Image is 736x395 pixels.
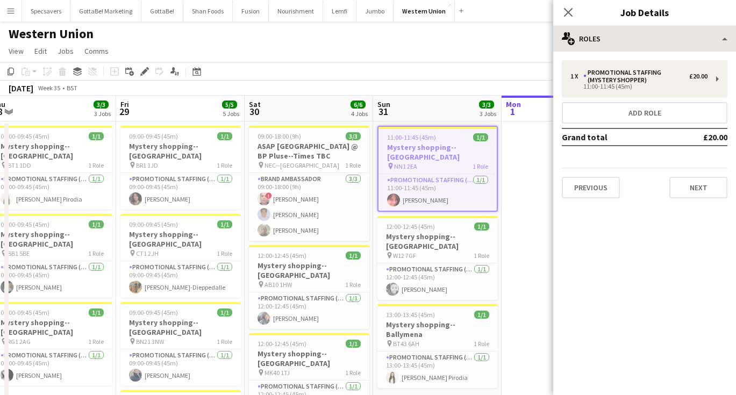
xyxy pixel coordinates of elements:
app-job-card: 13:00-13:45 (45m)1/1Mystery shopping--Ballymena BT43 6AH1 RolePromotional Staffing (Mystery Shopp... [377,304,498,388]
span: 3/3 [479,100,494,109]
div: 5 Jobs [223,110,239,118]
span: 3/3 [346,132,361,140]
span: 1/1 [89,308,104,317]
div: 1 x [570,73,583,80]
span: 12:00-12:45 (45m) [386,222,435,231]
div: 09:00-09:45 (45m)1/1Mystery shopping--[GEOGRAPHIC_DATA] CT1 2JH1 RolePromotional Staffing (Myster... [120,214,241,298]
app-job-card: 12:00-12:45 (45m)1/1Mystery shopping--[GEOGRAPHIC_DATA] W12 7GF1 RolePromotional Staffing (Myster... [377,216,498,300]
span: 09:00-09:45 (45m) [129,308,178,317]
div: 4 Jobs [351,110,368,118]
span: 6/6 [351,100,366,109]
button: Nourishment [269,1,323,21]
h3: Job Details [553,5,736,19]
app-card-role: Promotional Staffing (Mystery Shopper)1/109:00-09:45 (45m)[PERSON_NAME]-Dieppedalle [120,261,241,298]
h3: ASAP [GEOGRAPHIC_DATA] @ BP Pluse--Times TBC [249,141,369,161]
span: BR1 1JD [136,161,158,169]
span: 5/5 [222,100,237,109]
span: 09:00-09:45 (45m) [129,220,178,228]
span: 09:00-09:45 (45m) [1,132,49,140]
app-job-card: 09:00-09:45 (45m)1/1Mystery shopping--[GEOGRAPHIC_DATA] BR1 1JD1 RolePromotional Staffing (Myster... [120,126,241,210]
button: Jumbo [356,1,394,21]
span: 1/1 [473,133,488,141]
div: BST [67,84,77,92]
span: 1 Role [345,369,361,377]
span: 1 Role [217,249,232,257]
app-card-role: Promotional Staffing (Mystery Shopper)1/112:00-12:45 (45m)[PERSON_NAME] [249,292,369,329]
span: 1 Role [88,337,104,346]
div: £20.00 [689,73,708,80]
app-card-role: Promotional Staffing (Mystery Shopper)1/111:00-11:45 (45m)[PERSON_NAME] [378,174,497,211]
span: 30 [247,105,261,118]
span: 09:00-09:45 (45m) [129,132,178,140]
span: 1 Role [473,162,488,170]
app-job-card: 11:00-11:45 (45m)1/1Mystery shopping--[GEOGRAPHIC_DATA] NN1 2EA1 RolePromotional Staffing (Myster... [377,126,498,212]
button: Western Union [394,1,455,21]
span: 12:00-12:45 (45m) [258,252,306,260]
h3: Mystery shopping--Ballymena [377,320,498,339]
span: 31 [376,105,390,118]
span: Sun [377,99,390,109]
span: 1 Role [345,281,361,289]
span: 3/3 [94,100,109,109]
span: 1 Role [217,161,232,169]
span: BN21 3NW [136,337,164,346]
app-job-card: 09:00-09:45 (45m)1/1Mystery shopping--[GEOGRAPHIC_DATA] BN21 3NW1 RolePromotional Staffing (Myste... [120,302,241,386]
app-card-role: Promotional Staffing (Mystery Shopper)1/112:00-12:45 (45m)[PERSON_NAME] [377,263,498,300]
span: 29 [119,105,129,118]
button: GottaBe! Marketing [70,1,141,21]
span: NN1 2EA [394,162,417,170]
span: 11:00-11:45 (45m) [387,133,436,141]
span: BB1 5BE [8,249,30,257]
span: 1/1 [217,308,232,317]
app-card-role: Promotional Staffing (Mystery Shopper)1/113:00-13:45 (45m)[PERSON_NAME] Pirodia [377,351,498,388]
div: 3 Jobs [94,110,111,118]
h3: Mystery shopping--[GEOGRAPHIC_DATA] [249,349,369,368]
span: View [9,46,24,56]
span: Mon [506,99,521,109]
app-card-role: Promotional Staffing (Mystery Shopper)1/109:00-09:45 (45m)[PERSON_NAME] [120,349,241,386]
app-job-card: 12:00-12:45 (45m)1/1Mystery shopping--[GEOGRAPHIC_DATA] AB10 1HW1 RolePromotional Staffing (Myste... [249,245,369,329]
button: Specsavers [22,1,70,21]
span: 13:00-13:45 (45m) [386,311,435,319]
span: Fri [120,99,129,109]
h3: Mystery shopping--[GEOGRAPHIC_DATA] [249,261,369,280]
button: GottaBe! [141,1,183,21]
span: AB10 1HW [265,281,292,289]
span: 1 Role [88,161,104,169]
span: 09:00-18:00 (9h) [258,132,301,140]
span: 1/1 [346,340,361,348]
span: 1/1 [89,132,104,140]
span: 1 Role [88,249,104,257]
td: £20.00 [669,128,727,146]
app-job-card: 09:00-18:00 (9h)3/3ASAP [GEOGRAPHIC_DATA] @ BP Pluse--Times TBC NEC--[GEOGRAPHIC_DATA]1 RoleBrand... [249,126,369,241]
div: 11:00-11:45 (45m) [570,84,708,89]
span: 1 Role [217,337,232,346]
span: Comms [84,46,109,56]
button: Next [669,177,727,198]
a: Jobs [53,44,78,58]
h3: Mystery shopping--[GEOGRAPHIC_DATA] [120,229,241,249]
span: 09:00-09:45 (45m) [1,220,49,228]
h3: Mystery shopping--[GEOGRAPHIC_DATA] [377,232,498,251]
a: Edit [30,44,51,58]
span: 1 Role [345,161,361,169]
span: BT1 1DD [8,161,31,169]
div: [DATE] [9,83,33,94]
span: 1 Role [474,252,489,260]
span: 1/1 [474,222,489,231]
span: 12:00-12:45 (45m) [258,340,306,348]
a: Comms [80,44,113,58]
h1: Western Union [9,26,94,42]
button: Previous [562,177,620,198]
span: Week 35 [35,84,62,92]
span: CT1 2JH [136,249,159,257]
button: Fusion [233,1,269,21]
div: 3 Jobs [480,110,496,118]
button: Shan Foods [183,1,233,21]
